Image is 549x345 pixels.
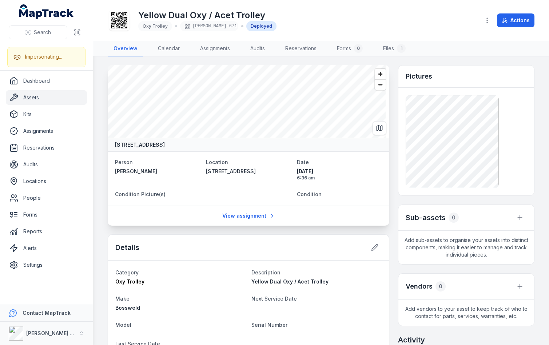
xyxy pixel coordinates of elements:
a: Dashboard [6,74,87,88]
span: Model [115,322,131,328]
a: Assets [6,90,87,105]
a: People [6,191,87,205]
span: Category [115,269,139,275]
div: [PERSON_NAME]-671 [180,21,238,31]
h3: Vendors [406,281,433,292]
span: Serial Number [251,322,287,328]
span: 6:36 am [297,175,382,181]
h2: Sub-assets [406,213,446,223]
time: 04/07/2025, 6:36:30 am [297,168,382,181]
a: Audits [244,41,271,56]
span: Add vendors to your asset to keep track of who to contact for parts, services, warranties, etc. [398,300,534,326]
a: Settings [6,258,87,272]
a: Reservations [6,140,87,155]
span: Yellow Dual Oxy / Acet Trolley [251,278,329,285]
div: 0 [449,213,459,223]
a: Kits [6,107,87,122]
button: Actions [497,13,534,27]
canvas: Map [108,65,386,138]
div: 1 [397,44,406,53]
span: Condition Picture(s) [115,191,166,197]
span: Bossweld [115,305,140,311]
div: Deployed [246,21,277,31]
span: Location [206,159,228,165]
div: 0 [435,281,446,292]
a: Forms0 [331,41,369,56]
h3: Pictures [406,71,432,82]
button: Zoom out [375,79,386,90]
span: Oxy Trolley [143,23,168,29]
a: MapTrack [19,4,74,19]
span: Condition [297,191,322,197]
a: [STREET_ADDRESS] [206,168,291,175]
span: Oxy Trolley [115,278,144,285]
span: Description [251,269,281,275]
a: Files1 [377,41,411,56]
strong: Contact MapTrack [23,310,71,316]
span: Search [34,29,51,36]
a: Overview [108,41,143,56]
span: Next Service Date [251,296,297,302]
a: View assignment [218,209,280,223]
span: Person [115,159,133,165]
span: Make [115,296,130,302]
button: Switch to Map View [373,121,386,135]
span: Date [297,159,309,165]
a: Alerts [6,241,87,255]
a: Forms [6,207,87,222]
span: [DATE] [297,168,382,175]
strong: [STREET_ADDRESS] [115,141,165,148]
a: Assignments [6,124,87,138]
h1: Yellow Dual Oxy / Acet Trolley [138,9,277,21]
span: Add sub-assets to organise your assets into distinct components, making it easier to manage and t... [398,231,534,264]
a: Reservations [279,41,322,56]
strong: [PERSON_NAME] Air [26,330,77,336]
a: Calendar [152,41,186,56]
a: Locations [6,174,87,189]
a: [PERSON_NAME] [115,168,200,175]
div: Impersonating... [25,53,62,60]
a: Reports [6,224,87,239]
div: 0 [354,44,363,53]
h2: Activity [398,335,425,345]
button: Zoom in [375,69,386,79]
a: Audits [6,157,87,172]
button: Search [9,25,67,39]
span: [STREET_ADDRESS] [206,168,256,174]
a: Assignments [194,41,236,56]
h2: Details [115,242,139,253]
